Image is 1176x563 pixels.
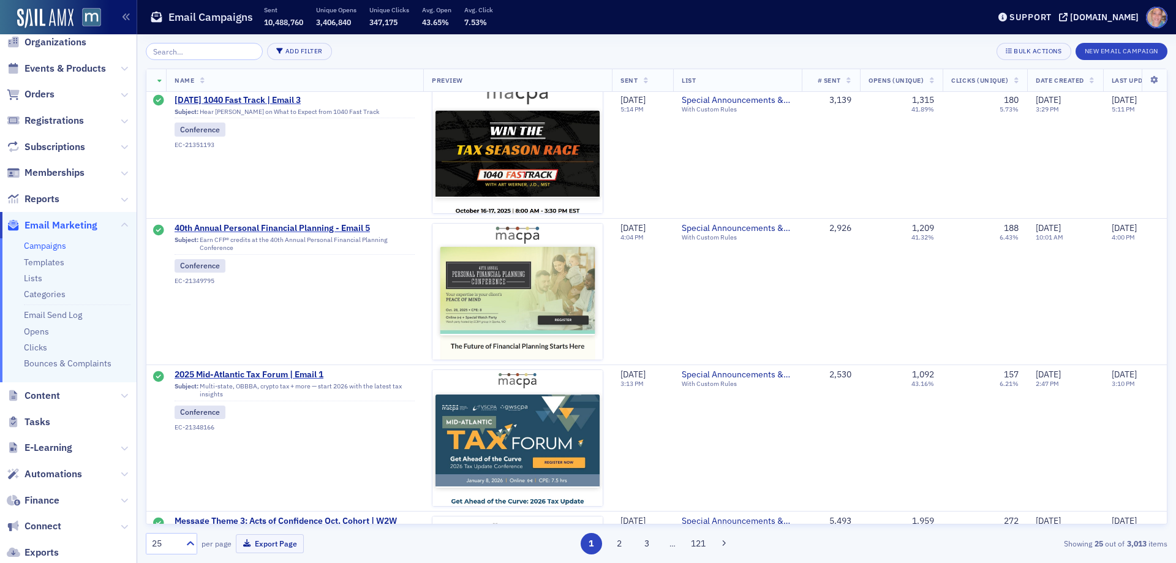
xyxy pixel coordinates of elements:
[175,108,198,116] span: Subject:
[7,467,82,481] a: Automations
[175,277,415,285] div: EC-21349795
[1112,94,1137,105] span: [DATE]
[1004,223,1019,234] div: 188
[24,389,60,402] span: Content
[7,415,50,429] a: Tasks
[7,441,72,455] a: E-Learning
[24,441,72,455] span: E-Learning
[432,76,463,85] span: Preview
[7,114,84,127] a: Registrations
[175,382,198,398] span: Subject:
[620,515,646,526] span: [DATE]
[24,289,66,300] a: Categories
[464,17,487,27] span: 7.53%
[688,533,709,554] button: 121
[369,6,409,14] p: Unique Clicks
[1009,12,1052,23] div: Support
[1146,7,1167,28] span: Profile
[810,223,851,234] div: 2,926
[620,94,646,105] span: [DATE]
[175,95,415,106] span: [DATE] 1040 Fast Track | Email 3
[175,369,415,380] span: 2025 Mid-Atlantic Tax Forum | Email 1
[24,140,85,154] span: Subscriptions
[1036,94,1061,105] span: [DATE]
[24,358,111,369] a: Bounces & Complaints
[7,389,60,402] a: Content
[316,17,351,27] span: 3,406,840
[24,309,82,320] a: Email Send Log
[24,88,55,101] span: Orders
[682,369,793,380] span: Special Announcements & Special Event Invitations
[24,36,86,49] span: Organizations
[7,166,85,179] a: Memberships
[1076,45,1167,56] a: New Email Campaign
[175,516,415,537] a: Message Theme 3: Acts of Confidence Oct. Cohort | W2W Past Honorees
[1004,516,1019,527] div: 272
[1112,222,1137,233] span: [DATE]
[636,533,658,554] button: 3
[581,533,602,554] button: 1
[912,95,934,106] div: 1,315
[911,380,934,388] div: 43.16%
[175,123,225,137] div: Conference
[316,6,356,14] p: Unique Opens
[24,219,97,232] span: Email Marketing
[1036,515,1061,526] span: [DATE]
[24,257,64,268] a: Templates
[682,76,696,85] span: List
[24,467,82,481] span: Automations
[236,534,304,553] button: Export Page
[1004,369,1019,380] div: 157
[7,62,106,75] a: Events & Products
[73,8,101,29] a: View Homepage
[153,371,164,384] div: Sent
[1112,76,1159,85] span: Last Updated
[175,406,225,419] div: Conference
[24,546,59,559] span: Exports
[810,516,851,527] div: 5,493
[620,222,646,233] span: [DATE]
[1076,43,1167,60] button: New Email Campaign
[1036,379,1059,388] time: 2:47 PM
[264,6,303,14] p: Sent
[24,520,61,533] span: Connect
[1036,76,1084,85] span: Date Created
[682,380,793,388] div: With Custom Rules
[422,17,449,27] span: 43.65%
[175,76,194,85] span: Name
[175,108,415,119] div: Hear [PERSON_NAME] on What to Expect from 1040 Fast Track
[1070,12,1139,23] div: [DOMAIN_NAME]
[620,105,644,114] time: 5:14 PM
[1112,105,1135,114] time: 5:11 PM
[912,369,934,380] div: 1,092
[682,223,793,234] span: Special Announcements & Special Event Invitations
[7,546,59,559] a: Exports
[911,233,934,241] div: 41.32%
[620,369,646,380] span: [DATE]
[1112,379,1135,388] time: 3:10 PM
[682,516,793,527] span: Special Announcements & Special Event Invitations
[17,9,73,28] img: SailAMX
[1036,369,1061,380] span: [DATE]
[1036,105,1059,114] time: 3:29 PM
[24,114,84,127] span: Registrations
[175,236,198,252] span: Subject:
[24,415,50,429] span: Tasks
[620,233,644,241] time: 4:04 PM
[835,538,1167,549] div: Showing out of items
[1112,515,1137,526] span: [DATE]
[1004,95,1019,106] div: 180
[664,538,681,549] span: …
[422,6,451,14] p: Avg. Open
[1112,369,1137,380] span: [DATE]
[1112,233,1135,241] time: 4:00 PM
[912,223,934,234] div: 1,209
[1000,380,1019,388] div: 6.21%
[810,95,851,106] div: 3,139
[153,95,164,107] div: Sent
[620,76,638,85] span: Sent
[810,369,851,380] div: 2,530
[1036,233,1063,241] time: 10:01 AM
